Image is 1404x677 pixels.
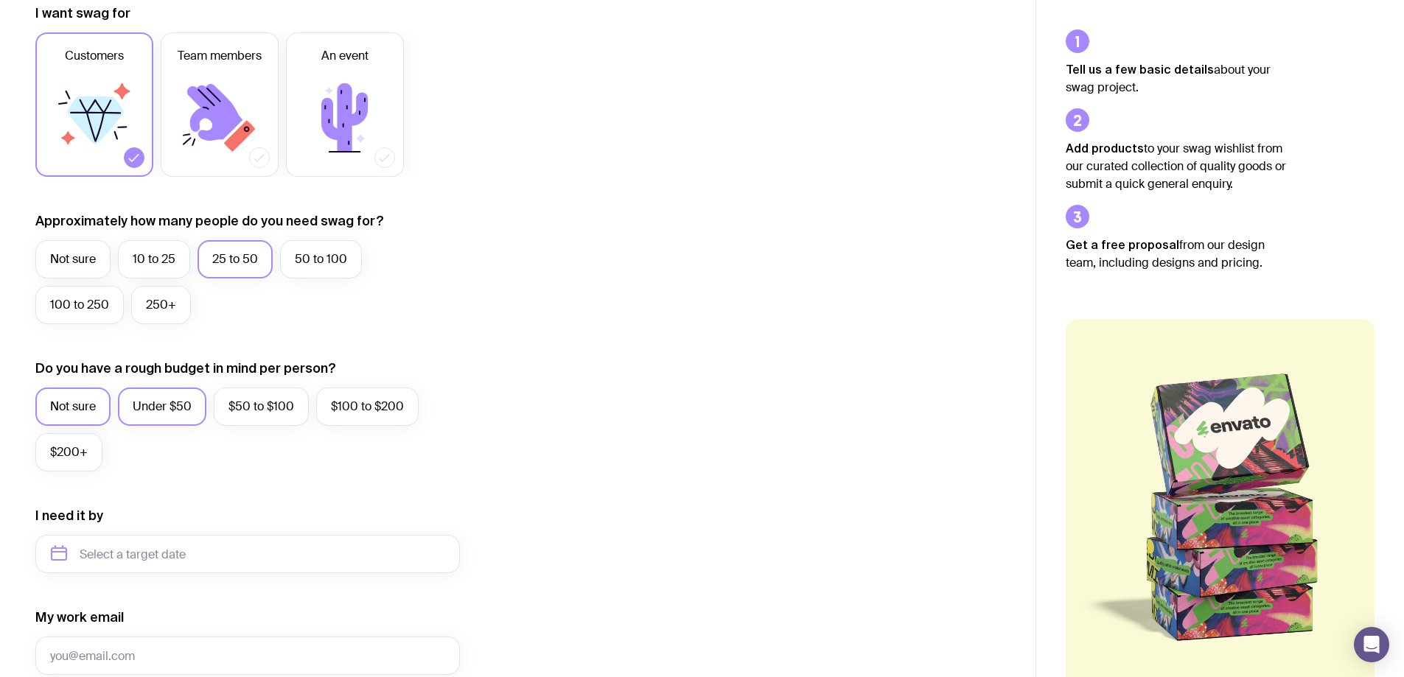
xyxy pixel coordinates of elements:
[198,240,273,278] label: 25 to 50
[35,359,336,377] label: Do you have a rough budget in mind per person?
[1066,236,1287,272] p: from our design team, including designs and pricing.
[35,387,111,426] label: Not sure
[280,240,362,278] label: 50 to 100
[35,286,124,324] label: 100 to 250
[178,47,262,65] span: Team members
[65,47,124,65] span: Customers
[131,286,191,324] label: 250+
[35,433,102,471] label: $200+
[35,636,460,675] input: you@email.com
[35,212,384,230] label: Approximately how many people do you need swag for?
[1354,627,1389,662] div: Open Intercom Messenger
[316,387,419,426] label: $100 to $200
[118,240,190,278] label: 10 to 25
[35,535,460,573] input: Select a target date
[1066,139,1287,193] p: to your swag wishlist from our curated collection of quality goods or submit a quick general enqu...
[1066,238,1179,251] strong: Get a free proposal
[35,608,124,626] label: My work email
[214,387,309,426] label: $50 to $100
[35,4,130,22] label: I want swag for
[35,240,111,278] label: Not sure
[1066,63,1214,76] strong: Tell us a few basic details
[35,507,103,525] label: I need it by
[1066,60,1287,97] p: about your swag project.
[118,387,206,426] label: Under $50
[321,47,369,65] span: An event
[1066,141,1144,155] strong: Add products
